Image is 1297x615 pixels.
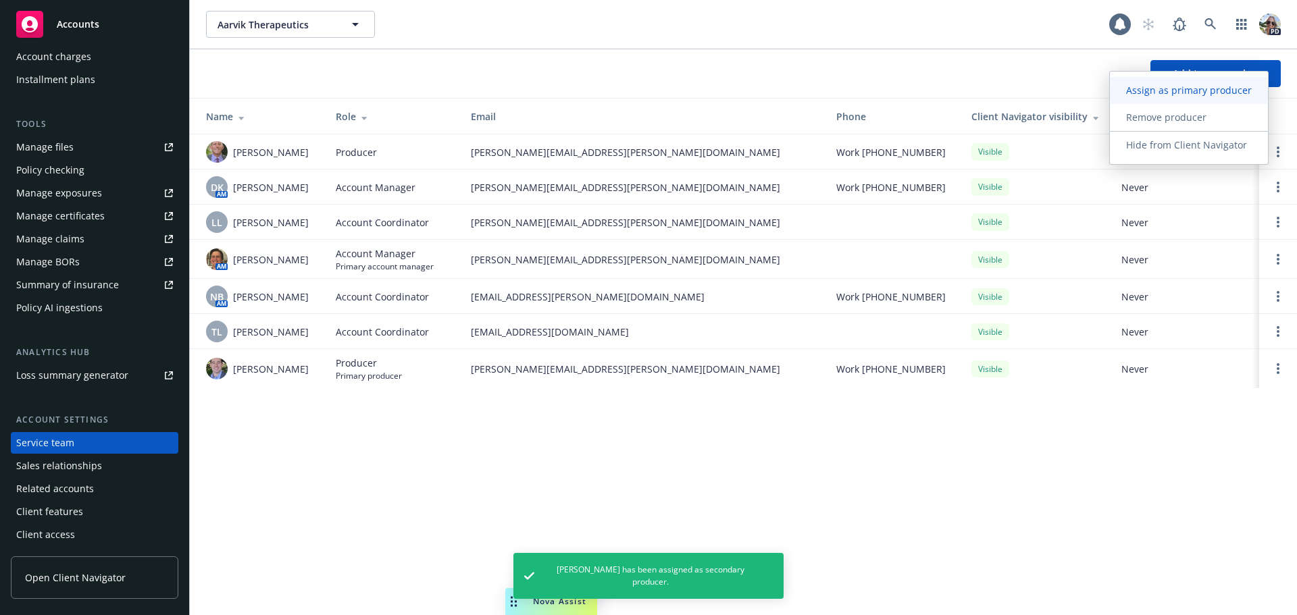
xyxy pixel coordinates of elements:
[1270,323,1286,340] a: Open options
[1110,138,1263,151] span: Hide from Client Navigator
[16,205,105,227] div: Manage certificates
[16,69,95,90] div: Installment plans
[11,455,178,477] a: Sales relationships
[1121,290,1248,304] span: Never
[11,501,178,523] a: Client features
[471,252,815,267] span: [PERSON_NAME][EMAIL_ADDRESS][PERSON_NAME][DOMAIN_NAME]
[1270,360,1286,377] a: Open options
[1270,179,1286,195] a: Open options
[471,145,815,159] span: [PERSON_NAME][EMAIL_ADDRESS][PERSON_NAME][DOMAIN_NAME]
[471,290,815,304] span: [EMAIL_ADDRESS][PERSON_NAME][DOMAIN_NAME]
[836,362,946,376] span: Work [PHONE_NUMBER]
[471,180,815,194] span: [PERSON_NAME][EMAIL_ADDRESS][PERSON_NAME][DOMAIN_NAME]
[11,5,178,43] a: Accounts
[1110,111,1223,124] span: Remove producer
[206,141,228,163] img: photo
[206,11,375,38] button: Aarvik Therapeutics
[11,413,178,427] div: Account settings
[16,46,91,68] div: Account charges
[836,145,946,159] span: Work [PHONE_NUMBER]
[11,365,178,386] a: Loss summary generator
[233,252,309,267] span: [PERSON_NAME]
[16,365,128,386] div: Loss summary generator
[1173,67,1258,80] span: Add team member
[1259,14,1281,35] img: photo
[233,290,309,304] span: [PERSON_NAME]
[11,136,178,158] a: Manage files
[505,588,597,615] button: Nova Assist
[16,501,83,523] div: Client features
[971,213,1009,230] div: Visible
[1150,60,1281,87] button: Add team member
[1121,180,1248,194] span: Never
[11,46,178,68] a: Account charges
[836,109,950,124] div: Phone
[206,358,228,379] img: photo
[16,478,94,500] div: Related accounts
[836,180,946,194] span: Work [PHONE_NUMBER]
[16,274,119,296] div: Summary of insurance
[211,325,222,339] span: TL
[57,19,99,30] span: Accounts
[11,159,178,181] a: Policy checking
[836,290,946,304] span: Work [PHONE_NUMBER]
[971,323,1009,340] div: Visible
[545,564,757,588] span: [PERSON_NAME] has been assigned as secondary producer.
[336,215,429,230] span: Account Coordinator
[210,290,224,304] span: NB
[971,360,1009,377] div: Visible
[233,325,309,339] span: [PERSON_NAME]
[336,145,377,159] span: Producer
[218,18,334,32] span: Aarvik Therapeutics
[16,136,74,158] div: Manage files
[11,182,178,204] a: Manage exposures
[25,570,126,585] span: Open Client Navigator
[1135,11,1162,38] a: Start snowing
[11,478,178,500] a: Related accounts
[1270,288,1286,304] a: Open options
[16,182,102,204] div: Manage exposures
[206,248,228,270] img: photo
[11,117,178,131] div: Tools
[471,325,815,339] span: [EMAIL_ADDRESS][DOMAIN_NAME]
[233,215,309,230] span: [PERSON_NAME]
[16,159,84,181] div: Policy checking
[336,246,434,261] span: Account Manager
[971,288,1009,305] div: Visible
[211,215,222,230] span: LL
[336,180,415,194] span: Account Manager
[336,370,402,381] span: Primary producer
[1270,251,1286,267] a: Open options
[11,432,178,454] a: Service team
[16,432,74,454] div: Service team
[11,69,178,90] a: Installment plans
[1166,11,1193,38] a: Report a Bug
[206,109,314,124] div: Name
[211,180,224,194] span: DK
[971,251,1009,268] div: Visible
[11,524,178,545] a: Client access
[1270,214,1286,230] a: Open options
[471,362,815,376] span: [PERSON_NAME][EMAIL_ADDRESS][PERSON_NAME][DOMAIN_NAME]
[16,297,103,319] div: Policy AI ingestions
[233,362,309,376] span: [PERSON_NAME]
[16,524,75,545] div: Client access
[971,109,1100,124] div: Client Navigator visibility
[1110,84,1268,97] span: Assign as primary producer
[505,588,522,615] div: Drag to move
[336,325,429,339] span: Account Coordinator
[336,290,429,304] span: Account Coordinator
[11,274,178,296] a: Summary of insurance
[971,143,1009,160] div: Visible
[11,228,178,250] a: Manage claims
[1228,11,1255,38] a: Switch app
[1121,252,1248,267] span: Never
[11,297,178,319] a: Policy AI ingestions
[1121,362,1248,376] span: Never
[11,346,178,359] div: Analytics hub
[11,205,178,227] a: Manage certificates
[233,145,309,159] span: [PERSON_NAME]
[1121,215,1248,230] span: Never
[233,180,309,194] span: [PERSON_NAME]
